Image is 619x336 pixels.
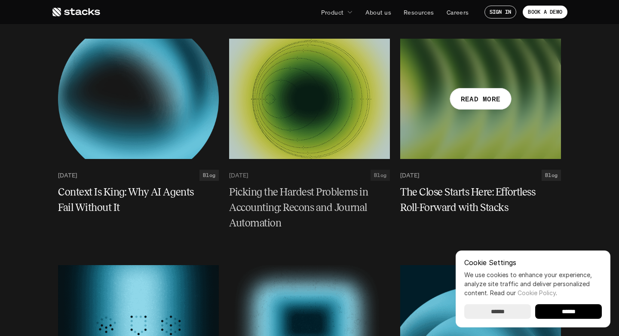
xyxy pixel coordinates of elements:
a: SIGN IN [484,6,517,18]
p: We use cookies to enhance your experience, analyze site traffic and deliver personalized content. [464,270,602,297]
a: READ MORE [400,39,561,159]
p: Careers [447,8,469,17]
a: Resources [398,4,439,20]
p: [DATE] [58,172,77,179]
a: Cookie Policy [518,289,556,296]
h5: The Close Starts Here: Effortless Roll-Forward with Stacks [400,184,551,215]
a: Privacy Policy [129,39,166,46]
a: [DATE]Blog [58,170,219,181]
a: Picking the Hardest Problems in Accounting: Recons and Journal Automation [229,184,390,231]
a: [DATE]Blog [229,170,390,181]
p: Product [321,8,344,17]
a: The Close Starts Here: Effortless Roll-Forward with Stacks [400,184,561,215]
p: [DATE] [400,172,419,179]
p: [DATE] [229,172,248,179]
span: Read our . [490,289,557,296]
p: READ MORE [461,93,501,105]
a: BOOK A DEMO [523,6,567,18]
a: [DATE]Blog [400,170,561,181]
p: SIGN IN [490,9,512,15]
a: Context Is King: Why AI Agents Fail Without It [58,184,219,215]
a: About us [360,4,396,20]
p: About us [365,8,391,17]
h2: Blog [203,172,215,178]
a: Careers [441,4,474,20]
h2: Blog [545,172,558,178]
h5: Picking the Hardest Problems in Accounting: Recons and Journal Automation [229,184,380,231]
h2: Blog [374,172,386,178]
p: BOOK A DEMO [528,9,562,15]
h5: Context Is King: Why AI Agents Fail Without It [58,184,208,215]
p: Cookie Settings [464,259,602,266]
p: Resources [404,8,434,17]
